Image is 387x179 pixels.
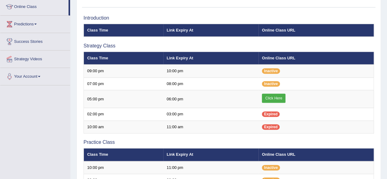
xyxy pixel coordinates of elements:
[262,165,280,170] span: Inactive
[163,90,259,108] td: 06:00 pm
[84,161,163,174] td: 10:00 pm
[259,24,374,37] th: Online Class URL
[84,15,374,21] h3: Introduction
[0,50,70,66] a: Strategy Videos
[84,90,163,108] td: 05:00 pm
[163,77,259,90] td: 08:00 pm
[84,140,374,145] h3: Practice Class
[262,94,285,103] a: Click Here
[84,148,163,161] th: Class Time
[84,43,374,49] h3: Strategy Class
[0,68,70,83] a: Your Account
[0,16,70,31] a: Predictions
[163,52,259,65] th: Link Expiry At
[262,111,280,117] span: Expired
[0,33,70,48] a: Success Stories
[84,52,163,65] th: Class Time
[163,24,259,37] th: Link Expiry At
[163,148,259,161] th: Link Expiry At
[259,148,374,161] th: Online Class URL
[163,108,259,121] td: 03:00 pm
[84,65,163,77] td: 09:00 pm
[163,121,259,133] td: 11:00 am
[84,121,163,133] td: 10:00 am
[262,124,280,130] span: Expired
[84,24,163,37] th: Class Time
[163,65,259,77] td: 10:00 pm
[84,77,163,90] td: 07:00 pm
[84,108,163,121] td: 02:00 pm
[259,52,374,65] th: Online Class URL
[163,161,259,174] td: 11:00 pm
[262,81,280,87] span: Inactive
[262,68,280,74] span: Inactive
